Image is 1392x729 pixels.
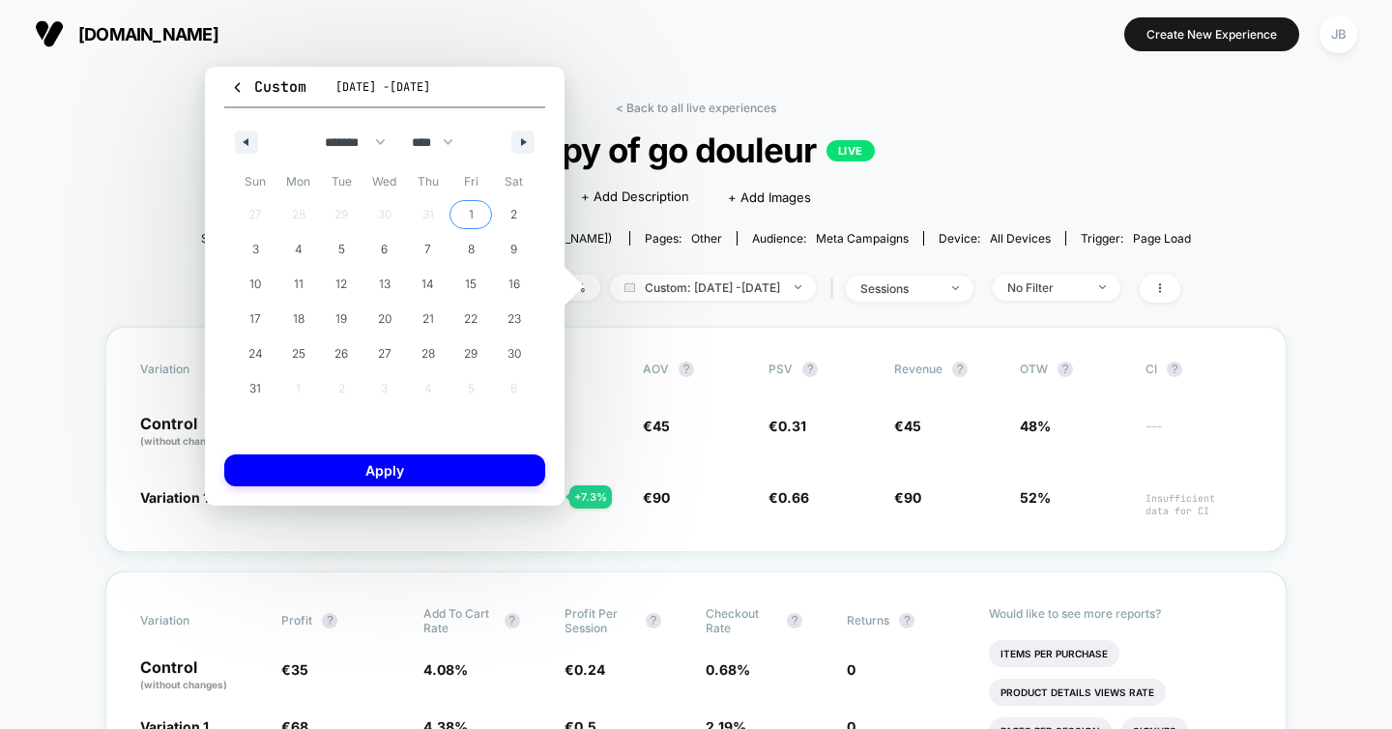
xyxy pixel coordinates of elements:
span: AOV [643,362,669,376]
span: 22 [464,302,478,336]
span: 0.31 [778,418,806,434]
span: + Add Description [581,188,689,207]
button: 14 [406,267,449,302]
button: 21 [406,302,449,336]
span: 90 [652,489,670,506]
span: 23 [507,302,521,336]
button: 6 [363,232,407,267]
div: Audience: [752,231,909,246]
button: ? [899,613,914,628]
span: 17 [249,302,261,336]
span: 0.24 [574,661,605,678]
div: No Filter [1007,280,1085,295]
span: € [768,418,806,434]
span: 14 [421,267,434,302]
span: Copy of go douleur [250,130,1141,170]
span: € [281,661,308,678]
span: --- [1145,421,1252,449]
img: Visually logo [35,19,64,48]
button: 13 [363,267,407,302]
span: all devices [990,231,1051,246]
span: + Add Images [728,190,811,205]
button: 25 [277,336,321,371]
button: 29 [449,336,493,371]
span: 26 [334,336,348,371]
span: Meta campaigns [816,231,909,246]
span: Add To Cart Rate [423,606,495,635]
button: 22 [449,302,493,336]
span: 13 [379,267,391,302]
p: Control [140,659,262,692]
span: (without changes) [140,679,227,690]
span: 0 [847,661,855,678]
img: end [1099,285,1106,289]
div: Pages: [645,231,722,246]
span: 28 [421,336,435,371]
span: 52% [1020,489,1051,506]
button: Custom[DATE] -[DATE] [224,76,545,108]
span: Sun [234,166,277,197]
button: 5 [320,232,363,267]
button: 4 [277,232,321,267]
button: 30 [492,336,536,371]
button: 27 [363,336,407,371]
span: 45 [904,418,921,434]
span: OTW [1020,362,1126,377]
span: 90 [904,489,921,506]
span: 18 [293,302,304,336]
span: 0.68 % [706,661,750,678]
span: Custom [230,77,306,97]
button: ? [646,613,661,628]
p: LIVE [826,140,875,161]
button: ? [787,613,802,628]
span: 10 [249,267,261,302]
span: 48% [1020,418,1051,434]
img: calendar [624,282,635,292]
button: ? [1058,362,1073,377]
button: Apply [224,454,545,486]
button: 18 [277,302,321,336]
img: end [952,286,959,290]
span: € [643,418,670,434]
span: € [894,418,921,434]
span: Tue [320,166,363,197]
span: 27 [378,336,391,371]
span: 0.66 [778,489,809,506]
span: 2 [510,197,517,232]
span: 21 [422,302,434,336]
button: ? [505,613,520,628]
span: € [768,489,809,506]
div: sessions [860,281,938,296]
div: Trigger: [1081,231,1191,246]
span: 1 [469,197,474,232]
span: 11 [294,267,304,302]
button: 12 [320,267,363,302]
span: 3 [252,232,259,267]
span: Sat [492,166,536,197]
div: + 7.3 % [569,485,612,509]
button: [DOMAIN_NAME] [29,18,224,49]
span: Variation [140,606,246,635]
span: € [565,661,605,678]
button: 26 [320,336,363,371]
span: Profit [281,613,312,627]
span: other [691,231,722,246]
span: 15 [465,267,477,302]
span: Custom: [DATE] - [DATE] [610,275,816,301]
button: 24 [234,336,277,371]
span: Profit Per Session [565,606,636,635]
button: 15 [449,267,493,302]
span: Page Load [1133,231,1191,246]
span: 29 [464,336,478,371]
li: Product Details Views Rate [989,679,1166,706]
span: € [643,489,670,506]
button: 23 [492,302,536,336]
button: 3 [234,232,277,267]
button: ? [322,613,337,628]
button: 9 [492,232,536,267]
span: Device: [923,231,1065,246]
button: ? [679,362,694,377]
span: Variation [140,362,246,377]
span: 5 [338,232,345,267]
span: CI [1145,362,1252,377]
